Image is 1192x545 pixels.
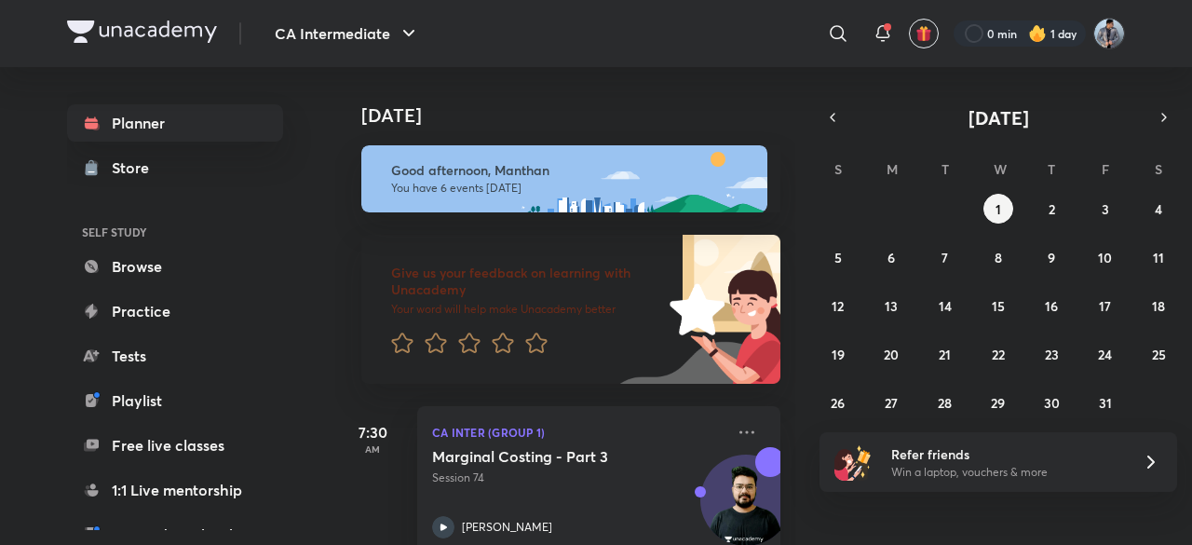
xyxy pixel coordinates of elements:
button: October 12, 2025 [823,291,853,320]
abbr: October 26, 2025 [831,394,845,412]
button: October 31, 2025 [1090,388,1120,417]
button: October 19, 2025 [823,339,853,369]
button: October 6, 2025 [876,242,906,272]
img: Manthan Hasija [1093,18,1125,49]
button: October 28, 2025 [930,388,960,417]
p: Session 74 [432,470,725,486]
abbr: October 15, 2025 [992,297,1005,315]
abbr: Wednesday [994,160,1007,178]
a: Company Logo [67,20,217,48]
a: Free live classes [67,427,283,464]
h6: SELF STUDY [67,216,283,248]
button: October 11, 2025 [1144,242,1173,272]
p: [PERSON_NAME] [462,519,552,536]
abbr: October 18, 2025 [1152,297,1165,315]
button: October 18, 2025 [1144,291,1173,320]
h5: Marginal Costing - Part 3 [432,447,664,466]
a: Store [67,149,283,186]
button: CA Intermediate [264,15,431,52]
button: October 8, 2025 [983,242,1013,272]
button: October 20, 2025 [876,339,906,369]
button: October 7, 2025 [930,242,960,272]
abbr: October 28, 2025 [938,394,952,412]
abbr: October 21, 2025 [939,346,951,363]
button: October 17, 2025 [1090,291,1120,320]
button: avatar [909,19,939,48]
img: feedback_image [606,235,780,384]
button: October 27, 2025 [876,388,906,417]
abbr: October 31, 2025 [1099,394,1112,412]
button: October 9, 2025 [1036,242,1066,272]
abbr: October 17, 2025 [1099,297,1111,315]
button: October 23, 2025 [1036,339,1066,369]
a: Tests [67,337,283,375]
abbr: October 10, 2025 [1098,249,1112,266]
abbr: October 9, 2025 [1048,249,1055,266]
button: October 16, 2025 [1036,291,1066,320]
button: October 10, 2025 [1090,242,1120,272]
img: avatar [915,25,932,42]
h5: 7:30 [335,421,410,443]
a: Practice [67,293,283,330]
abbr: October 3, 2025 [1102,200,1109,218]
button: October 5, 2025 [823,242,853,272]
p: Your word will help make Unacademy better [391,302,663,317]
p: CA Inter (Group 1) [432,421,725,443]
img: streak [1028,24,1047,43]
abbr: October 25, 2025 [1152,346,1166,363]
a: Planner [67,104,283,142]
abbr: Thursday [1048,160,1055,178]
img: afternoon [361,145,767,212]
a: 1:1 Live mentorship [67,471,283,509]
button: October 25, 2025 [1144,339,1173,369]
button: October 26, 2025 [823,388,853,417]
abbr: October 1, 2025 [996,200,1001,218]
span: [DATE] [968,105,1029,130]
abbr: October 29, 2025 [991,394,1005,412]
abbr: October 14, 2025 [939,297,952,315]
abbr: Friday [1102,160,1109,178]
button: October 2, 2025 [1036,194,1066,224]
button: October 3, 2025 [1090,194,1120,224]
h6: Give us your feedback on learning with Unacademy [391,265,663,298]
div: Store [112,157,160,179]
p: Win a laptop, vouchers & more [891,464,1120,481]
abbr: October 13, 2025 [885,297,898,315]
button: October 24, 2025 [1090,339,1120,369]
a: Browse [67,248,283,285]
abbr: October 30, 2025 [1044,394,1060,412]
p: You have 6 events [DATE] [391,181,751,196]
h4: [DATE] [361,104,799,127]
button: October 1, 2025 [983,194,1013,224]
abbr: October 27, 2025 [885,394,898,412]
abbr: October 4, 2025 [1155,200,1162,218]
abbr: October 8, 2025 [995,249,1002,266]
button: October 21, 2025 [930,339,960,369]
button: October 4, 2025 [1144,194,1173,224]
button: October 13, 2025 [876,291,906,320]
button: October 15, 2025 [983,291,1013,320]
abbr: Saturday [1155,160,1162,178]
abbr: October 22, 2025 [992,346,1005,363]
abbr: Monday [887,160,898,178]
abbr: October 2, 2025 [1049,200,1055,218]
a: Playlist [67,382,283,419]
button: October 29, 2025 [983,388,1013,417]
abbr: October 7, 2025 [941,249,948,266]
button: [DATE] [846,104,1151,130]
abbr: October 23, 2025 [1045,346,1059,363]
abbr: Sunday [834,160,842,178]
abbr: October 24, 2025 [1098,346,1112,363]
button: October 30, 2025 [1036,388,1066,417]
abbr: Tuesday [941,160,949,178]
abbr: October 6, 2025 [887,249,895,266]
button: October 14, 2025 [930,291,960,320]
h6: Good afternoon, Manthan [391,162,751,179]
abbr: October 5, 2025 [834,249,842,266]
p: AM [335,443,410,455]
h6: Refer friends [891,444,1120,464]
button: October 22, 2025 [983,339,1013,369]
img: Company Logo [67,20,217,43]
abbr: October 12, 2025 [832,297,844,315]
img: referral [834,443,872,481]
